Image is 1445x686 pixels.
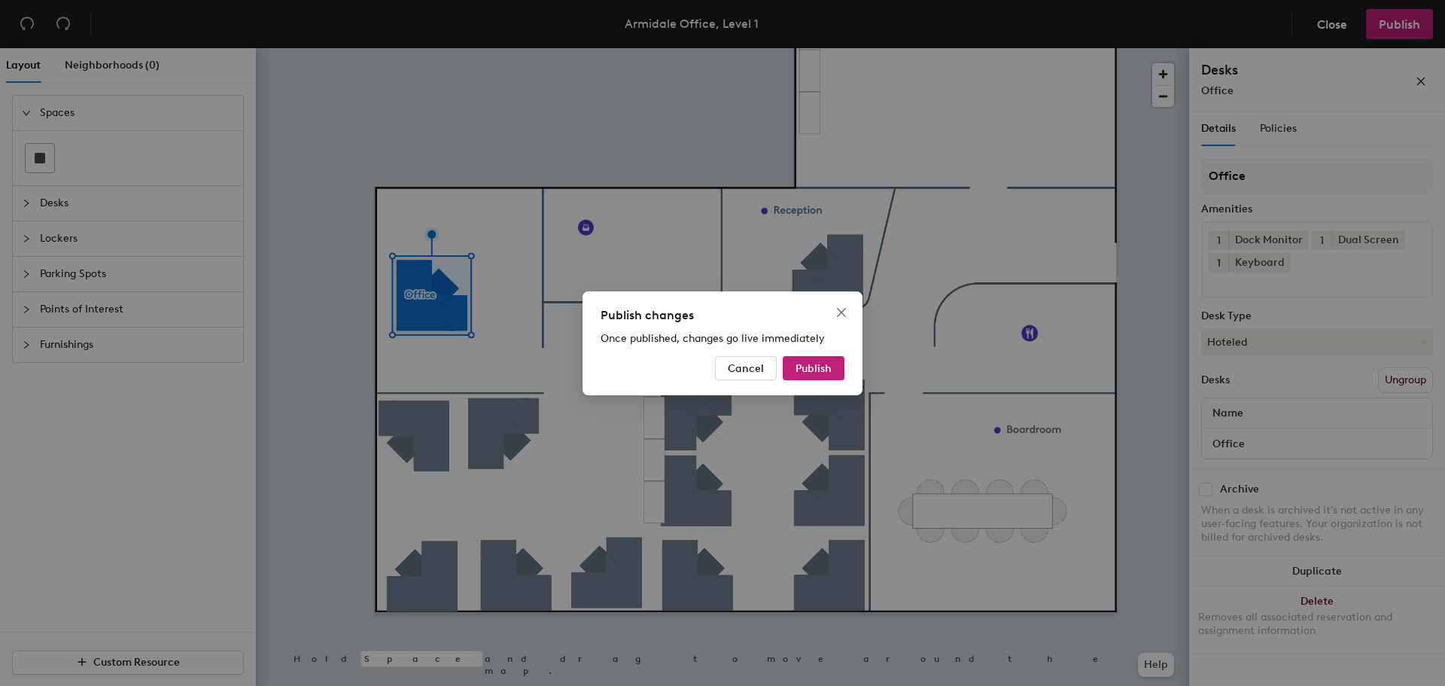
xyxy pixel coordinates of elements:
[829,300,853,325] button: Close
[601,332,825,345] span: Once published, changes go live immediately
[835,306,847,319] span: close
[601,306,844,325] div: Publish changes
[829,306,853,319] span: Close
[796,361,832,374] span: Publish
[715,356,777,380] button: Cancel
[728,361,764,374] span: Cancel
[783,356,844,380] button: Publish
